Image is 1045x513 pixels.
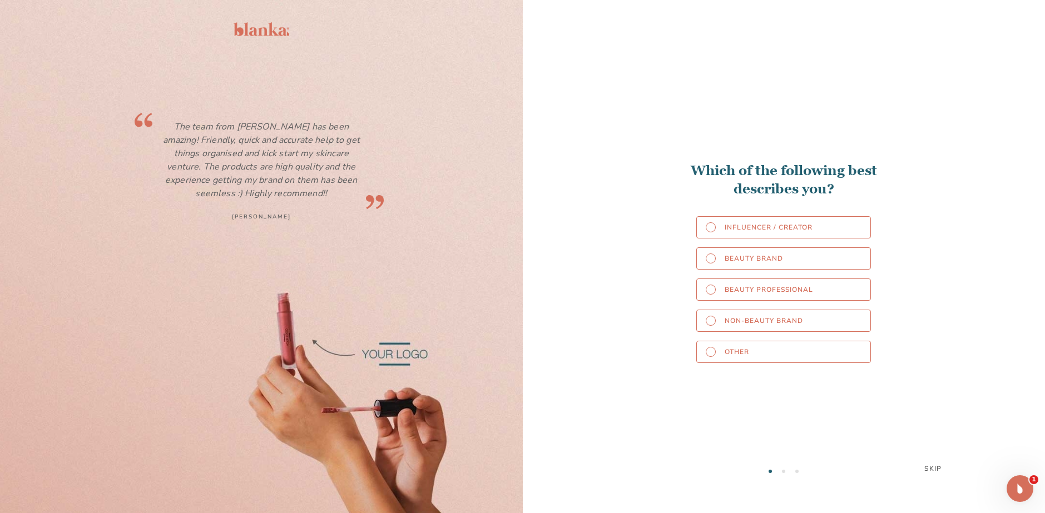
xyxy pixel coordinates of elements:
p: [PERSON_NAME] [161,213,361,220]
img: Blanka Logo [234,22,289,36]
iframe: Intercom live chat [1007,475,1033,502]
span: Non-beauty Brand [725,316,803,325]
p: The team from [PERSON_NAME] has been amazing! Friendly, quick and accurate help to get things org... [161,120,361,200]
span: Influencer / Creator [725,223,813,232]
div: Skip [924,464,942,473]
span: Beauty Professional [725,285,813,294]
span: 1 [1029,475,1038,484]
h2: Which of the following best describes you? [681,161,886,198]
span: Other [725,347,749,356]
span: Beauty Brand [725,254,783,263]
